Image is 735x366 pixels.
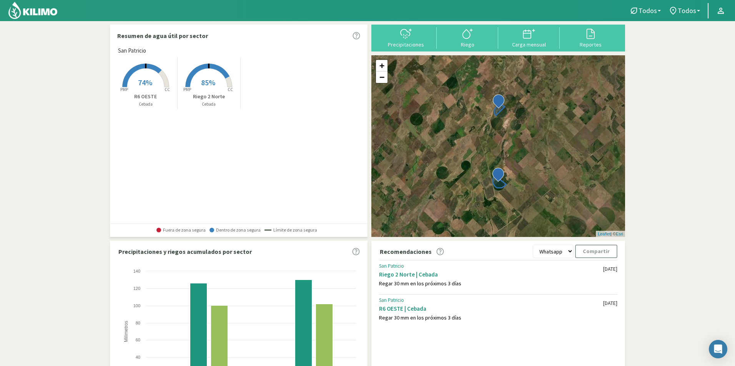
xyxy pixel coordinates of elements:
div: Regar 30 mm en los próximos 3 días [379,280,603,287]
text: 60 [136,338,140,342]
p: Cebada [114,101,177,108]
button: Reportes [560,27,621,48]
div: Riego 2 Norte | Cebada [379,271,603,278]
tspan: CC [228,87,233,92]
span: Límite de zona segura [264,227,317,233]
button: Riego [437,27,498,48]
span: Todos [639,7,657,15]
div: San Patricio [379,263,603,269]
p: Cebada [178,101,241,108]
span: 74% [138,78,152,87]
a: Esri [616,232,623,236]
div: Riego [439,42,496,47]
span: San Patricio [118,46,146,55]
div: Precipitaciones [377,42,434,47]
a: Zoom out [376,71,387,83]
tspan: PMP [120,87,128,92]
p: Precipitaciones y riegos acumulados por sector [118,247,252,256]
button: Carga mensual [498,27,560,48]
div: | © [596,231,625,237]
text: 40 [136,355,140,359]
span: Fuera de zona segura [156,227,206,233]
div: San Patricio [379,297,603,303]
tspan: CC [165,87,170,92]
p: Recomendaciones [380,247,432,256]
a: Leaflet [598,232,610,236]
text: Milímetros [123,321,129,342]
p: R6 OESTE [114,93,177,101]
div: R6 OESTE | Cebada [379,305,603,312]
text: 100 [133,303,140,308]
span: 85% [201,78,215,87]
p: Resumen de agua útil por sector [117,31,208,40]
div: Open Intercom Messenger [709,340,727,358]
span: Dentro de zona segura [210,227,261,233]
img: Kilimo [8,1,58,20]
span: Todos [678,7,696,15]
p: Riego 2 Norte [178,93,241,101]
text: 140 [133,269,140,273]
div: Regar 30 mm en los próximos 3 días [379,315,603,321]
text: 120 [133,286,140,291]
tspan: PMP [183,87,191,92]
div: [DATE] [603,266,617,272]
div: Reportes [562,42,619,47]
div: Carga mensual [501,42,557,47]
a: Zoom in [376,60,387,71]
button: Precipitaciones [375,27,437,48]
div: [DATE] [603,300,617,306]
text: 80 [136,321,140,325]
